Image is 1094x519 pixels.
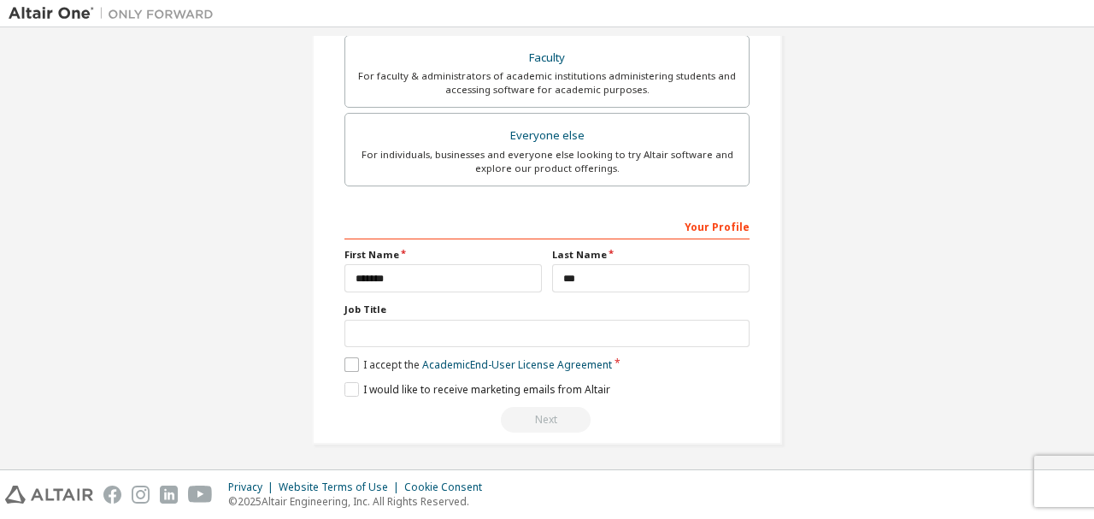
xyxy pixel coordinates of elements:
img: facebook.svg [103,486,121,504]
img: youtube.svg [188,486,213,504]
div: Your Profile [344,212,750,239]
div: Privacy [228,481,279,494]
img: altair_logo.svg [5,486,93,504]
a: Academic End-User License Agreement [422,357,612,372]
div: Everyone else [356,124,738,148]
div: For individuals, businesses and everyone else looking to try Altair software and explore our prod... [356,148,738,175]
label: I accept the [344,357,612,372]
label: Last Name [552,248,750,262]
p: © 2025 Altair Engineering, Inc. All Rights Reserved. [228,494,492,509]
label: I would like to receive marketing emails from Altair [344,382,610,397]
div: For faculty & administrators of academic institutions administering students and accessing softwa... [356,69,738,97]
div: Read and acccept EULA to continue [344,407,750,433]
img: linkedin.svg [160,486,178,504]
div: Website Terms of Use [279,481,404,494]
div: Cookie Consent [404,481,492,494]
img: Altair One [9,5,222,22]
label: First Name [344,248,542,262]
img: instagram.svg [132,486,150,504]
label: Job Title [344,303,750,316]
div: Faculty [356,46,738,70]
